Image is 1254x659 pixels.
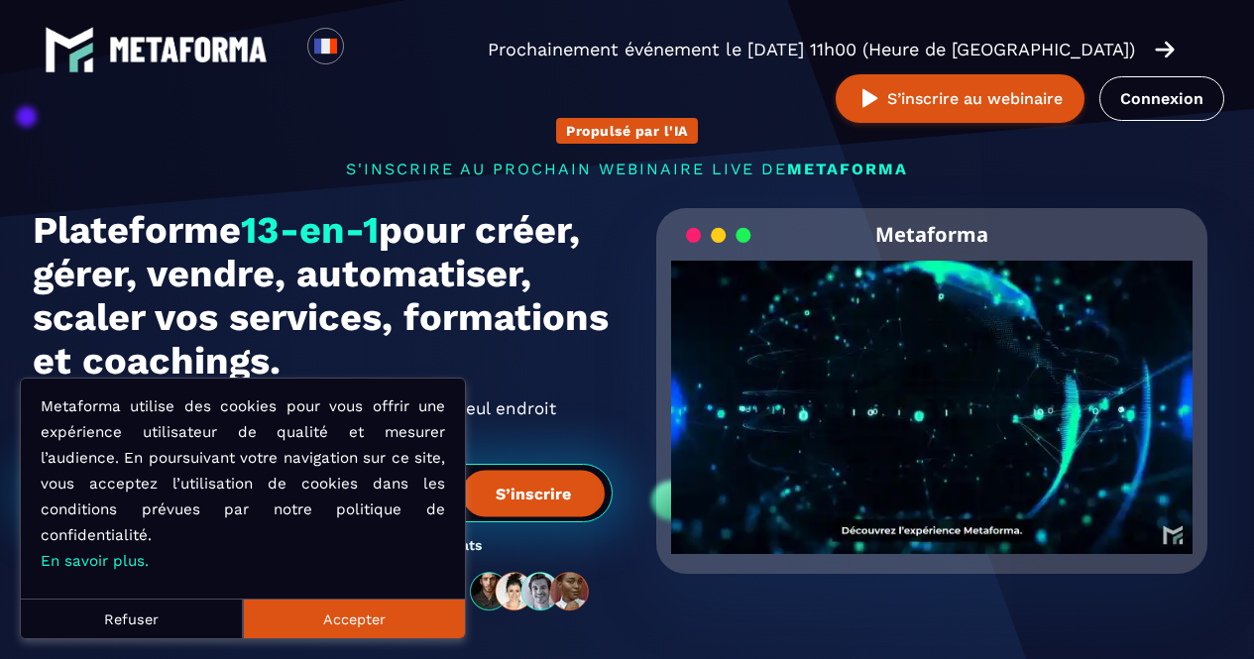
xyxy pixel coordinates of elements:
[836,74,1084,123] button: S’inscrire au webinaire
[243,599,465,638] button: Accepter
[464,571,597,612] img: community-people
[21,599,243,638] button: Refuser
[857,86,882,111] img: play
[33,208,613,383] h1: Plateforme pour créer, gérer, vendre, automatiser, scaler vos services, formations et coachings.
[241,208,379,252] span: 13-en-1
[41,393,445,574] p: Metaforma utilise des cookies pour vous offrir une expérience utilisateur de qualité et mesurer l...
[1155,39,1175,60] img: arrow-right
[686,226,751,245] img: loading
[109,37,268,62] img: logo
[33,160,1222,178] p: s'inscrire au prochain webinaire live de
[488,36,1135,63] p: Prochainement événement le [DATE] 11h00 (Heure de [GEOGRAPHIC_DATA])
[41,552,149,570] a: En savoir plus.
[671,261,1194,521] video: Your browser does not support the video tag.
[462,470,605,516] button: S’inscrire
[875,208,988,261] h2: Metaforma
[344,28,393,71] div: Search for option
[787,160,908,178] span: METAFORMA
[1099,76,1224,121] a: Connexion
[45,25,94,74] img: logo
[313,34,338,58] img: fr
[361,38,376,61] input: Search for option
